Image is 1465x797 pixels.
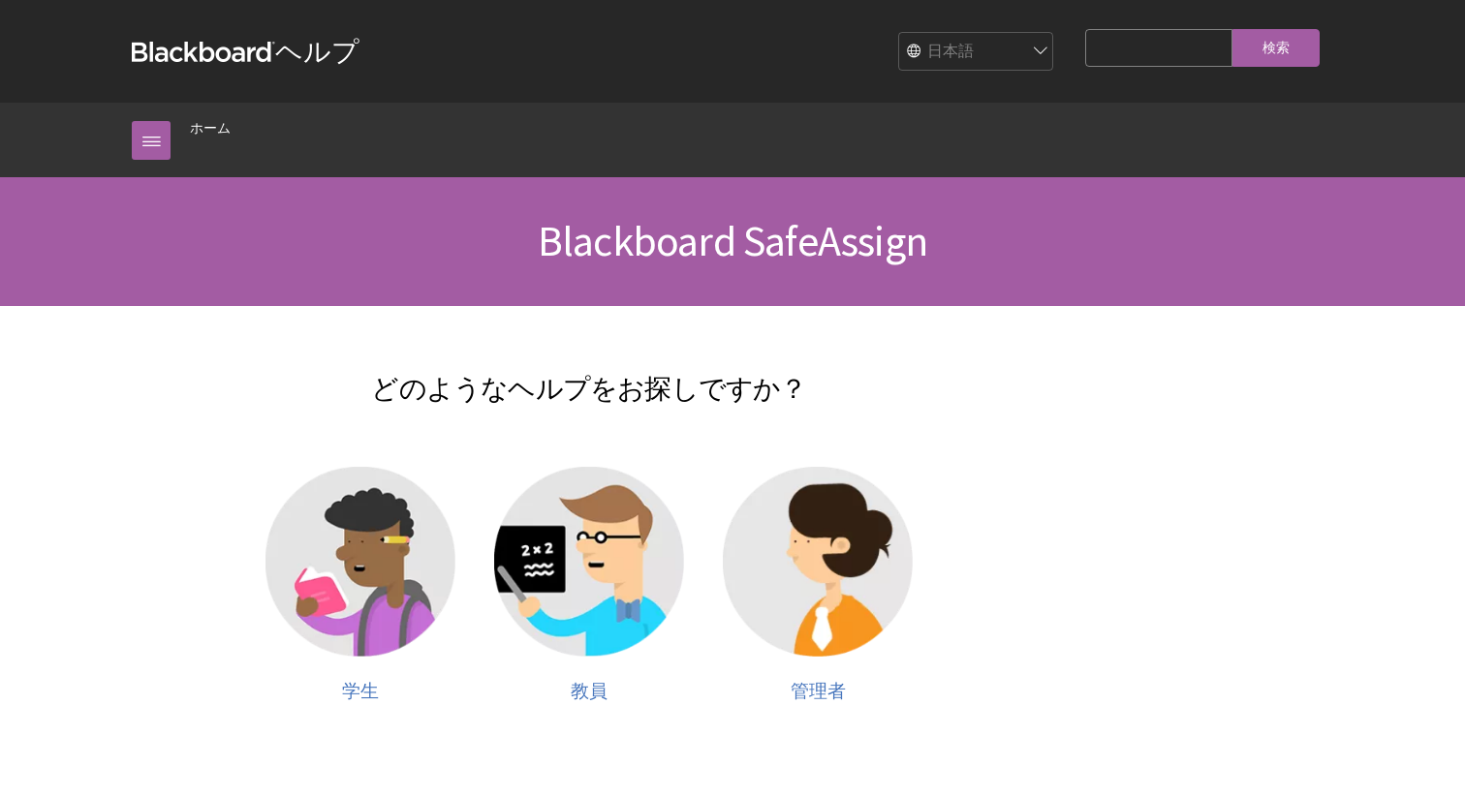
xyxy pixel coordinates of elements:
[190,116,231,140] a: ホーム
[899,33,1054,72] select: Site Language Selector
[723,467,913,701] a: 管理者のヘルプ 管理者
[265,467,455,701] a: 学生のヘルプ 学生
[265,467,455,657] img: 学生のヘルプ
[132,345,1046,409] h2: どのようなヘルプをお探しですか？
[342,680,379,702] span: 学生
[1232,29,1320,67] input: 検索
[494,467,684,657] img: 教員のヘルプ
[494,467,684,701] a: 教員のヘルプ 教員
[723,467,913,657] img: 管理者のヘルプ
[791,680,846,702] span: 管理者
[571,680,608,702] span: 教員
[132,42,275,62] strong: Blackboard
[538,214,927,267] span: Blackboard SafeAssign
[132,34,359,69] a: Blackboardヘルプ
